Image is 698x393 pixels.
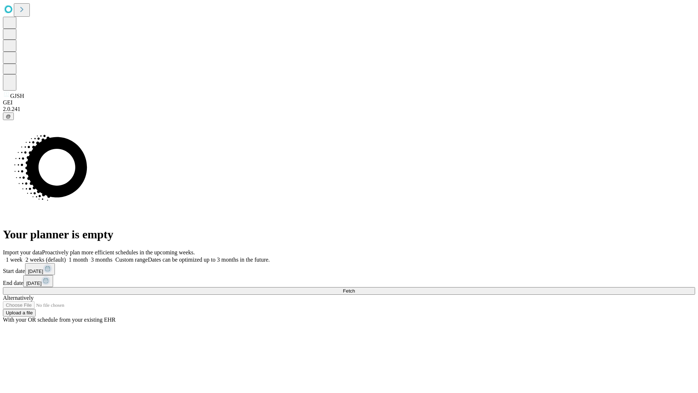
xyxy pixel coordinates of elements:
span: GJSH [10,93,24,99]
span: [DATE] [26,281,41,286]
span: 1 month [69,257,88,263]
button: @ [3,112,14,120]
span: Proactively plan more efficient schedules in the upcoming weeks. [42,249,195,255]
button: Fetch [3,287,695,295]
span: Dates can be optimized up to 3 months in the future. [148,257,270,263]
div: 2.0.241 [3,106,695,112]
span: With your OR schedule from your existing EHR [3,317,116,323]
span: Fetch [343,288,355,294]
span: 2 weeks (default) [25,257,66,263]
span: @ [6,114,11,119]
h1: Your planner is empty [3,228,695,241]
span: [DATE] [28,269,43,274]
button: [DATE] [25,263,55,275]
div: Start date [3,263,695,275]
button: Upload a file [3,309,36,317]
span: 3 months [91,257,112,263]
button: [DATE] [23,275,53,287]
span: Custom range [115,257,148,263]
span: Alternatively [3,295,33,301]
div: GEI [3,99,695,106]
span: 1 week [6,257,23,263]
div: End date [3,275,695,287]
span: Import your data [3,249,42,255]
